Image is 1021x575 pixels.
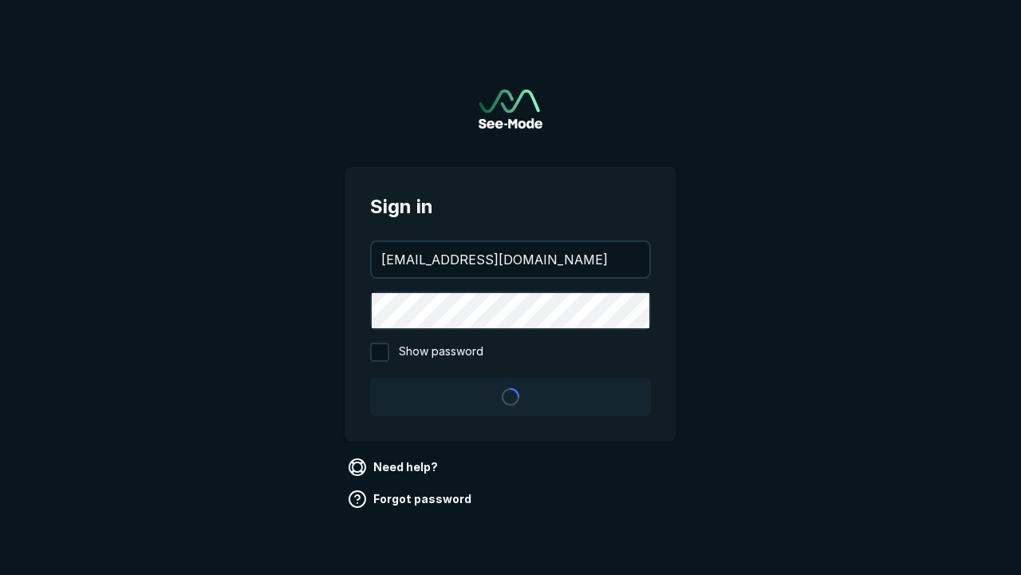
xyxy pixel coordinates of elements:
a: Go to sign in [479,89,542,129]
a: Need help? [345,454,444,480]
img: See-Mode Logo [479,89,542,129]
span: Show password [399,343,483,362]
input: your@email.com [372,242,649,277]
a: Forgot password [345,486,478,512]
span: Sign in [370,192,651,221]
